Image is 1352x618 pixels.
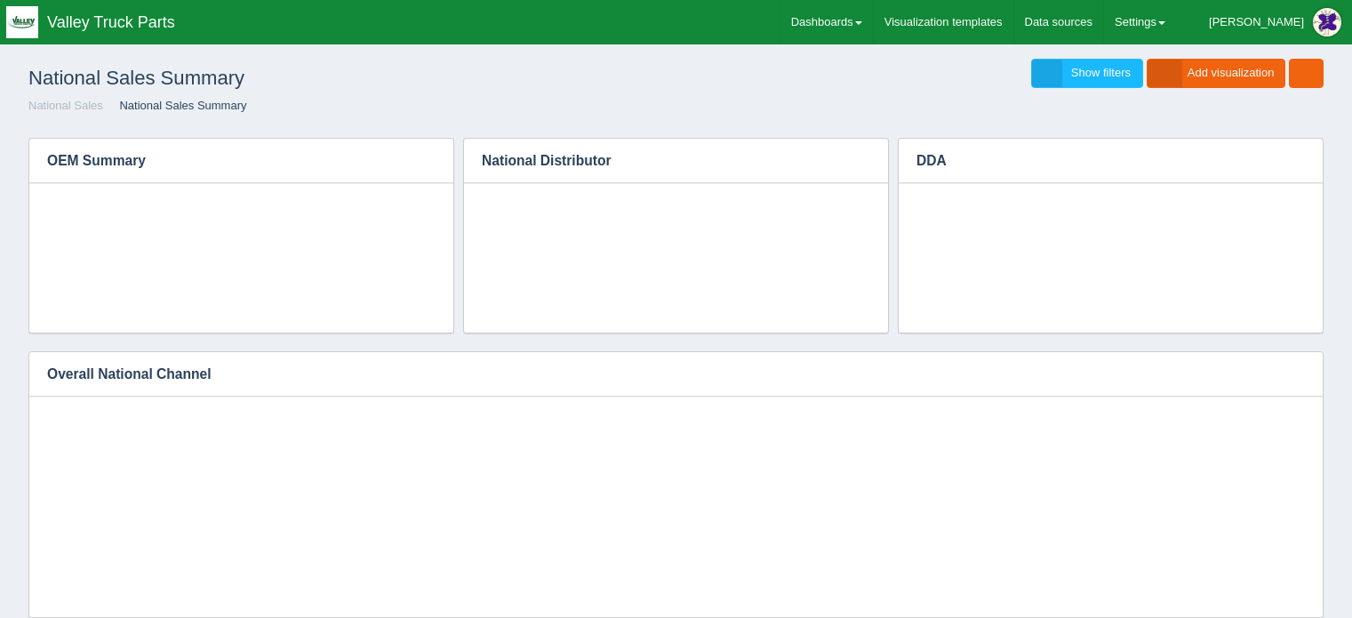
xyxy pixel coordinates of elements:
[1313,8,1341,36] img: Profile Picture
[28,99,103,112] a: National Sales
[1031,59,1143,88] a: Show filters
[47,13,175,31] span: Valley Truck Parts
[1147,59,1286,88] a: Add visualization
[6,6,38,38] img: q1blfpkbivjhsugxdrfq.png
[1209,4,1304,40] div: [PERSON_NAME]
[29,352,1296,397] h3: Overall National Channel
[29,139,427,183] h3: OEM Summary
[1071,66,1131,79] span: Show filters
[464,139,861,183] h3: National Distributor
[899,139,1296,183] h3: DDA
[106,98,246,115] li: National Sales Summary
[28,59,676,98] h1: National Sales Summary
